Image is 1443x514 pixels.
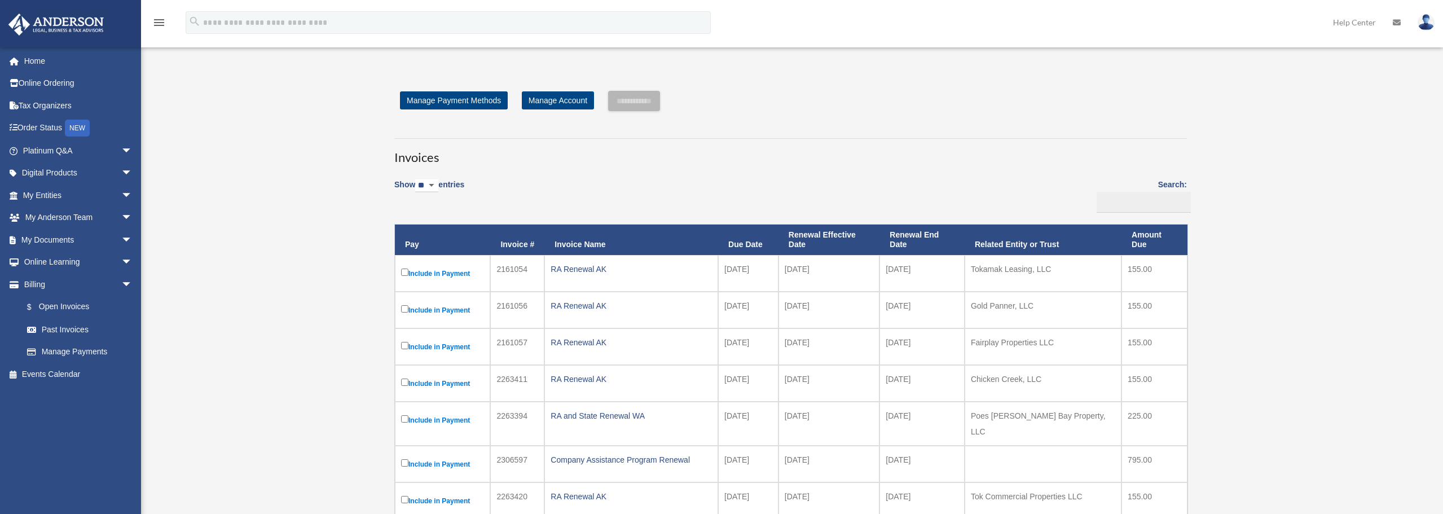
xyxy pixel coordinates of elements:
th: Related Entity or Trust: activate to sort column ascending [965,225,1121,255]
a: $Open Invoices [16,296,138,319]
label: Include in Payment [401,340,484,354]
span: arrow_drop_down [121,207,144,230]
td: [DATE] [778,365,879,402]
td: [DATE] [778,402,879,446]
a: My Documentsarrow_drop_down [8,229,149,251]
td: [DATE] [778,292,879,328]
td: Gold Panner, LLC [965,292,1121,328]
td: 2161054 [490,255,544,292]
td: 2161056 [490,292,544,328]
td: 225.00 [1121,402,1187,446]
td: 155.00 [1121,255,1187,292]
div: NEW [65,120,90,137]
th: Amount Due: activate to sort column ascending [1121,225,1187,255]
img: User Pic [1418,14,1435,30]
th: Invoice Name: activate to sort column ascending [544,225,718,255]
td: [DATE] [879,255,965,292]
input: Include in Payment [401,269,408,276]
div: Company Assistance Program Renewal [551,452,712,468]
label: Include in Payment [401,457,484,471]
td: Chicken Creek, LLC [965,365,1121,402]
a: Billingarrow_drop_down [8,273,144,296]
td: [DATE] [778,328,879,365]
td: Fairplay Properties LLC [965,328,1121,365]
td: [DATE] [718,446,778,482]
a: My Entitiesarrow_drop_down [8,184,149,207]
label: Include in Payment [401,303,484,317]
td: [DATE] [718,255,778,292]
a: Events Calendar [8,363,149,385]
td: 155.00 [1121,365,1187,402]
td: 155.00 [1121,292,1187,328]
select: Showentries [415,179,438,192]
th: Renewal Effective Date: activate to sort column ascending [778,225,879,255]
div: RA Renewal AK [551,335,712,350]
h3: Invoices [394,138,1187,166]
a: My Anderson Teamarrow_drop_down [8,207,149,229]
span: arrow_drop_down [121,184,144,207]
th: Pay: activate to sort column descending [395,225,490,255]
div: RA Renewal AK [551,261,712,277]
td: [DATE] [718,328,778,365]
td: [DATE] [718,402,778,446]
a: Online Ordering [8,72,149,95]
td: [DATE] [718,292,778,328]
span: arrow_drop_down [121,139,144,162]
td: Poes [PERSON_NAME] Bay Property, LLC [965,402,1121,446]
span: $ [33,300,39,314]
a: menu [152,20,166,29]
td: [DATE] [879,365,965,402]
label: Include in Payment [401,266,484,280]
td: 2263394 [490,402,544,446]
td: 155.00 [1121,328,1187,365]
label: Include in Payment [401,494,484,508]
input: Search: [1097,192,1191,213]
a: Manage Payments [16,341,144,363]
div: RA and State Renewal WA [551,408,712,424]
td: 795.00 [1121,446,1187,482]
td: 2161057 [490,328,544,365]
td: [DATE] [718,365,778,402]
td: [DATE] [879,328,965,365]
a: Manage Account [522,91,594,109]
span: arrow_drop_down [121,162,144,185]
td: [DATE] [879,292,965,328]
a: Digital Productsarrow_drop_down [8,162,149,184]
a: Home [8,50,149,72]
td: Tokamak Leasing, LLC [965,255,1121,292]
label: Show entries [394,178,464,204]
a: Past Invoices [16,318,144,341]
input: Include in Payment [401,342,408,349]
td: [DATE] [778,446,879,482]
label: Include in Payment [401,413,484,427]
a: Manage Payment Methods [400,91,508,109]
th: Due Date: activate to sort column ascending [718,225,778,255]
input: Include in Payment [401,496,408,503]
div: RA Renewal AK [551,371,712,387]
td: [DATE] [879,446,965,482]
td: [DATE] [879,402,965,446]
span: arrow_drop_down [121,251,144,274]
a: Order StatusNEW [8,117,149,140]
span: arrow_drop_down [121,273,144,296]
td: 2306597 [490,446,544,482]
input: Include in Payment [401,415,408,423]
div: RA Renewal AK [551,298,712,314]
input: Include in Payment [401,379,408,386]
span: arrow_drop_down [121,229,144,252]
label: Include in Payment [401,376,484,390]
input: Include in Payment [401,305,408,313]
input: Include in Payment [401,459,408,467]
a: Tax Organizers [8,94,149,117]
img: Anderson Advisors Platinum Portal [5,14,107,36]
div: RA Renewal AK [551,489,712,504]
label: Search: [1093,178,1187,213]
a: Online Learningarrow_drop_down [8,251,149,274]
th: Invoice #: activate to sort column ascending [490,225,544,255]
th: Renewal End Date: activate to sort column ascending [879,225,965,255]
i: search [188,15,201,28]
a: Platinum Q&Aarrow_drop_down [8,139,149,162]
td: [DATE] [778,255,879,292]
td: 2263411 [490,365,544,402]
i: menu [152,16,166,29]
